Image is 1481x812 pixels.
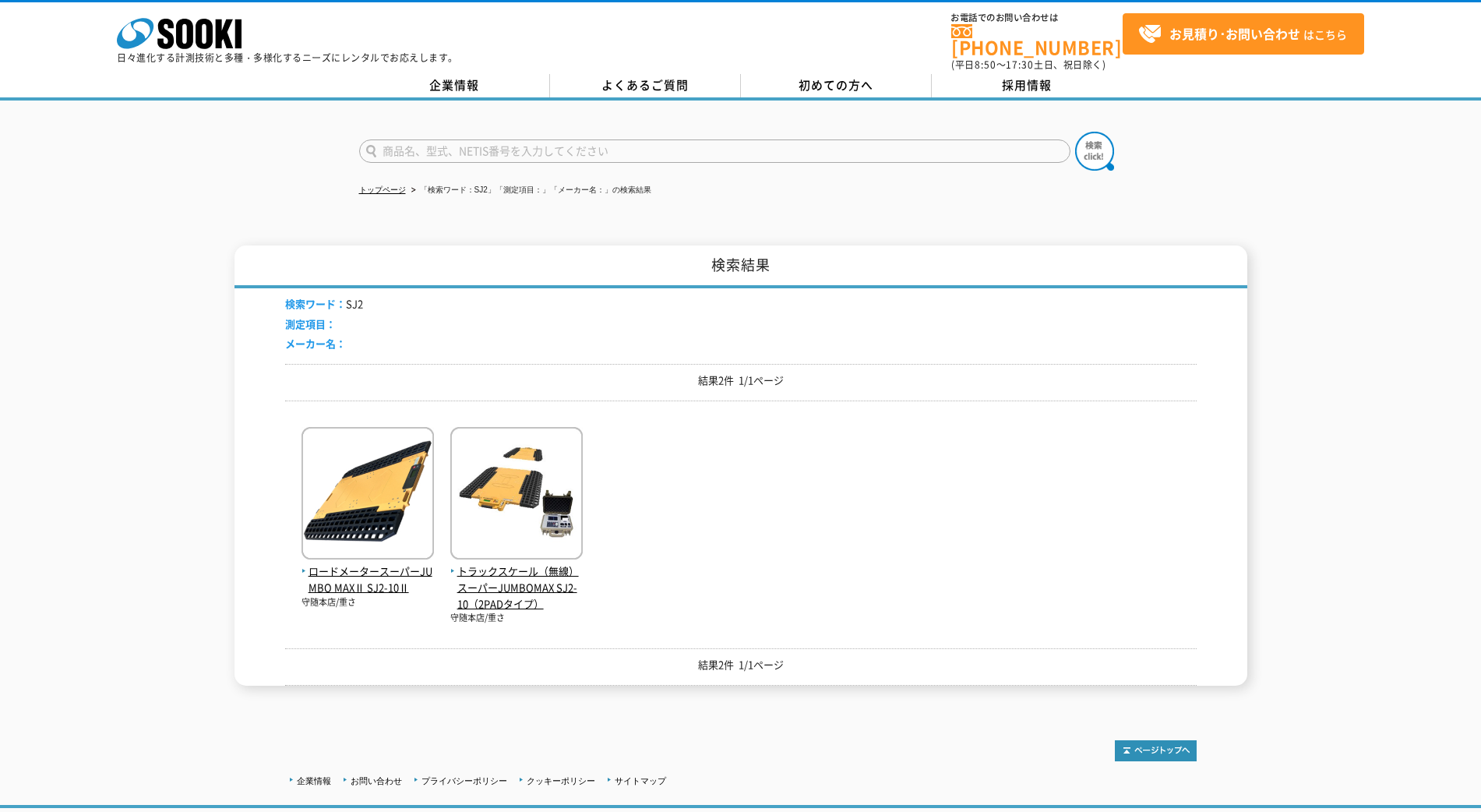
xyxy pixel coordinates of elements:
a: お問い合わせ [351,776,402,786]
a: [PHONE_NUMBER] [951,24,1123,56]
span: トラックスケール（無線） スーパーJUMBOMAX SJ2-10（2PADタイプ） [450,563,583,612]
a: 企業情報 [359,74,550,97]
img: SJ2-10Ⅱ [301,427,434,563]
a: お見積り･お問い合わせはこちら [1123,13,1364,55]
a: プライバシーポリシー [421,776,507,786]
a: ロードメータースーパーJUMBO MAXⅡ SJ2-10Ⅱ [301,547,434,595]
p: 守随本店/重さ [450,612,583,625]
img: btn_search.png [1075,132,1114,171]
img: トップページへ [1115,740,1197,761]
span: ロードメータースーパーJUMBO MAXⅡ SJ2-10Ⅱ [301,563,434,596]
strong: お見積り･お問い合わせ [1169,24,1300,43]
span: お電話でのお問い合わせは [951,13,1123,23]
a: クッキーポリシー [527,776,595,786]
span: 測定項目： [285,316,336,331]
span: (平日 ～ 土日、祝日除く) [951,58,1105,72]
span: はこちら [1138,23,1347,46]
span: 8:50 [975,58,996,72]
li: SJ2 [285,296,363,312]
a: 初めての方へ [741,74,932,97]
span: 初めての方へ [799,76,873,94]
p: 守随本店/重さ [301,596,434,609]
span: 17:30 [1006,58,1034,72]
li: 「検索ワード：SJ2」「測定項目：」「メーカー名：」の検索結果 [408,182,651,199]
a: サイトマップ [615,776,666,786]
p: 結果2件 1/1ページ [285,372,1197,389]
p: 結果2件 1/1ページ [285,657,1197,673]
p: 日々進化する計測技術と多種・多様化するニーズにレンタルでお応えします。 [117,53,458,62]
a: トラックスケール（無線） スーパーJUMBOMAX SJ2-10（2PADタイプ） [450,547,583,612]
a: 採用情報 [932,74,1123,97]
span: メーカー名： [285,336,346,351]
a: 企業情報 [297,776,331,786]
span: 検索ワード： [285,296,346,311]
input: 商品名、型式、NETIS番号を入力してください [359,139,1070,163]
h1: 検索結果 [234,245,1247,288]
a: よくあるご質問 [550,74,741,97]
a: トップページ [359,185,406,194]
img: スーパーJUMBOMAX SJ2-10（2PADタイプ） [450,427,583,563]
